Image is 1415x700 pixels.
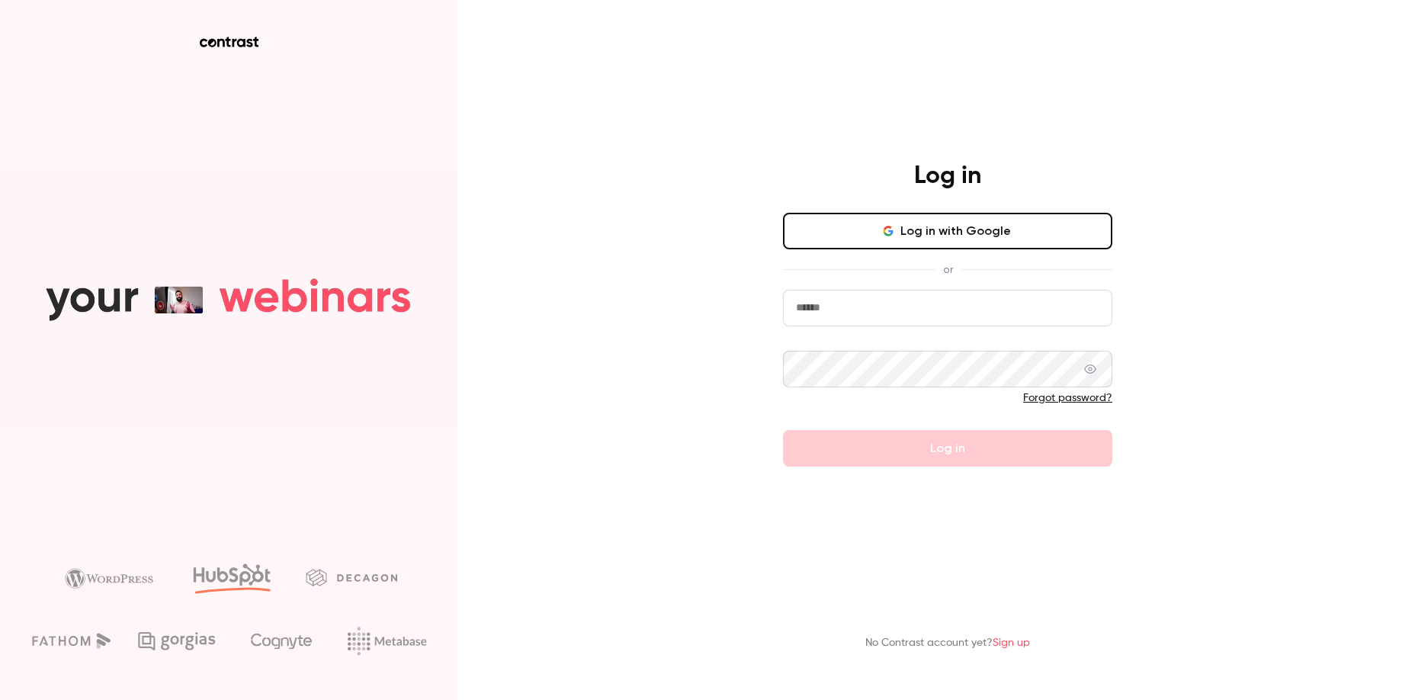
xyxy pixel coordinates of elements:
[993,637,1030,648] a: Sign up
[783,213,1112,249] button: Log in with Google
[865,635,1030,651] p: No Contrast account yet?
[1023,393,1112,403] a: Forgot password?
[306,569,397,586] img: decagon
[914,161,981,191] h4: Log in
[935,262,961,278] span: or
